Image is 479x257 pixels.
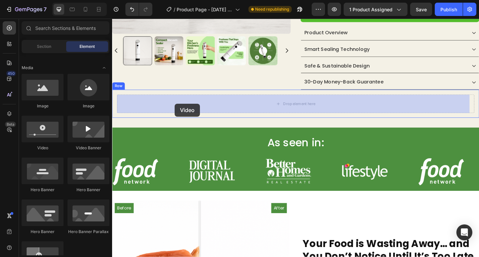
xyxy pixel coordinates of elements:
[435,3,463,16] button: Publish
[68,145,109,151] div: Video Banner
[22,229,64,235] div: Hero Banner
[68,229,109,235] div: Hero Banner Parallax
[68,103,109,109] div: Image
[349,6,393,13] span: 1 product assigned
[174,6,175,13] span: /
[22,65,33,71] span: Media
[22,187,64,193] div: Hero Banner
[5,122,16,127] div: Beta
[416,7,427,12] span: Save
[456,224,472,240] div: Open Intercom Messenger
[22,21,109,35] input: Search Sections & Elements
[22,103,64,109] div: Image
[177,6,233,13] span: Product Page - [DATE] 04:46:20
[440,6,457,13] div: Publish
[37,44,51,50] span: Section
[99,63,109,73] span: Toggle open
[22,145,64,151] div: Video
[3,3,50,16] button: 7
[410,3,432,16] button: Save
[44,5,47,13] p: 7
[68,187,109,193] div: Hero Banner
[6,71,16,76] div: 450
[125,3,152,16] div: Undo/Redo
[80,44,95,50] span: Element
[255,6,289,12] span: Need republishing
[344,3,407,16] button: 1 product assigned
[112,19,479,257] iframe: Design area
